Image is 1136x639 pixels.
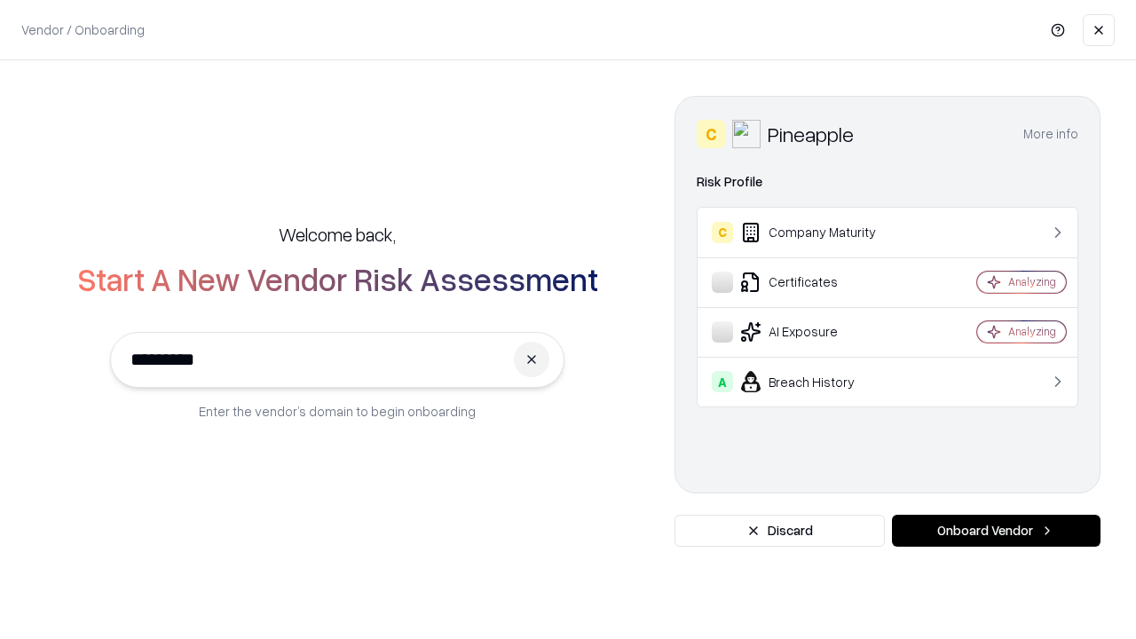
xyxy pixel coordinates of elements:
img: Pineapple [732,120,761,148]
button: Onboard Vendor [892,515,1100,547]
div: C [712,222,733,243]
div: AI Exposure [712,321,924,343]
p: Enter the vendor’s domain to begin onboarding [199,402,476,421]
button: Discard [674,515,885,547]
div: A [712,371,733,392]
div: Company Maturity [712,222,924,243]
div: Certificates [712,272,924,293]
div: Pineapple [768,120,854,148]
h5: Welcome back, [279,222,396,247]
h2: Start A New Vendor Risk Assessment [77,261,598,296]
div: Breach History [712,371,924,392]
div: Analyzing [1008,274,1056,289]
div: Analyzing [1008,324,1056,339]
button: More info [1023,118,1078,150]
div: C [697,120,725,148]
p: Vendor / Onboarding [21,20,145,39]
div: Risk Profile [697,171,1078,193]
